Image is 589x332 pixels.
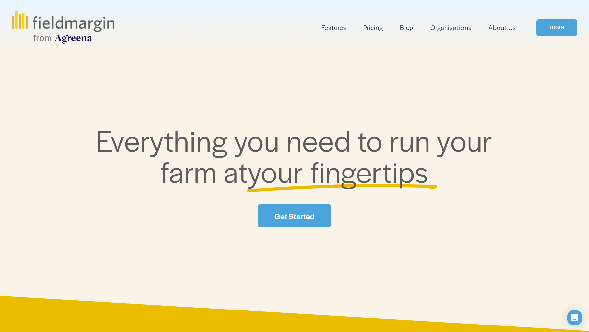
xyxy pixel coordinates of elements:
[321,23,346,32] span: Features
[96,119,499,191] span: Everything you need to run your farm at
[536,19,577,36] a: LOGIN
[363,22,383,33] a: Pricing
[430,22,471,33] a: Organisations
[400,22,414,33] a: Blog
[567,310,582,325] div: Open Intercom Messenger
[12,11,114,44] img: fieldmargin.com
[248,151,428,191] span: your fingertips
[321,22,346,33] a: folder dropdown
[258,204,331,227] a: Get Started
[488,22,516,33] a: About Us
